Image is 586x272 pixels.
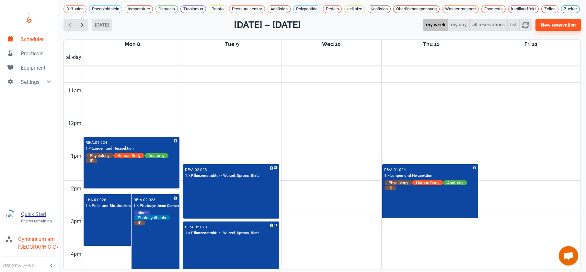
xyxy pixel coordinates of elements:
[185,167,191,172] p: DE •
[559,246,578,266] a: Chat öffnen
[140,198,155,202] p: A.02.023
[63,19,76,31] button: Previous week
[443,180,467,186] span: Anatomy
[519,19,532,31] button: refresh
[561,6,580,12] span: Zucker
[67,115,83,131] div: 12pm
[92,19,112,31] button: [DATE]
[448,19,470,31] button: my day
[123,40,142,49] a: September 8, 2025
[134,210,151,216] span: plant
[268,6,290,12] span: Adhäsion
[134,220,145,226] span: IB
[70,181,83,197] div: 2pm
[155,5,178,13] div: Osmosis
[86,153,113,158] span: Physiology
[561,5,580,13] div: Zucker
[63,5,86,13] div: Diffusion
[542,6,558,12] span: Zellen
[368,6,390,12] span: Kohäsion
[535,19,581,31] button: New reservation
[185,225,191,229] p: DE •
[134,215,170,221] span: Photosynthesis
[76,19,88,31] button: Next week
[209,5,226,13] div: Potato
[91,140,107,145] p: A.01.024
[323,6,341,12] span: Protein
[393,5,440,13] div: Oberflächenspannung
[345,6,365,12] span: cell size
[442,6,478,12] span: Wassertransport
[234,18,301,32] h2: [DATE] – [DATE]
[368,5,391,13] div: Kohäsion
[293,6,320,12] span: Polypeptide
[90,198,106,202] p: A.01.026
[133,203,187,209] p: 1 × Photosynthese Gaswechsel
[185,173,259,179] p: 1 × Pflanzenstruktur - Wurzel, Spross, Blatt
[125,5,153,13] div: temperature
[422,40,441,49] a: September 11, 2025
[86,158,98,164] span: IB
[229,6,265,12] span: Pressure sensor
[209,6,226,12] span: Potato
[64,6,86,12] span: Diffusion
[86,203,142,209] p: 1 × Puls- und Blutdruckmessung
[508,5,539,13] div: kapillareffekt
[125,6,153,12] span: temperature
[70,148,83,164] div: 1pm
[541,5,558,13] div: Zellen
[191,167,207,172] p: A.02.023
[323,5,342,13] div: Protein
[523,40,539,49] a: September 12, 2025
[86,198,90,202] p: IU •
[268,5,291,13] div: Adhäsion
[86,140,91,145] p: RB •
[133,198,140,202] p: DE •
[390,167,406,172] p: A.01.024
[384,173,432,179] p: 1 × Lungen und Herzsektion
[293,5,320,13] div: Polypeptide
[229,5,265,13] div: Pressure sensor
[385,185,396,191] span: IB
[89,6,122,12] span: Phenolphtalein
[344,5,365,13] div: cell size
[70,213,83,230] div: 3pm
[384,167,390,172] p: RB •
[385,180,412,186] span: Physiology
[67,83,83,99] div: 11am
[442,5,479,13] div: Wassertransport
[65,53,83,61] span: all-day
[509,6,538,12] span: kapillareffekt
[70,246,83,262] div: 4pm
[185,230,259,236] p: 1 × Pflanzenstruktur - Wurzel, Spross, Blatt
[482,6,505,12] span: Foodtests
[481,5,506,13] div: Foodtests
[224,40,240,49] a: September 9, 2025
[394,6,439,12] span: Oberflächenspannung
[507,19,520,31] button: list
[412,180,443,186] span: Human Body
[469,19,508,31] button: all reservations
[191,225,207,229] p: A.02.023
[180,5,206,13] div: Tropismus
[144,153,168,158] span: Anatomy
[181,6,206,12] span: Tropismus
[86,146,134,152] p: 1 × Lungen und Herzsektion
[321,40,342,49] a: September 10, 2025
[113,153,144,158] span: Human Body
[423,19,448,31] button: my week
[89,5,122,13] div: Phenolphtalein
[156,6,178,12] span: Osmosis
